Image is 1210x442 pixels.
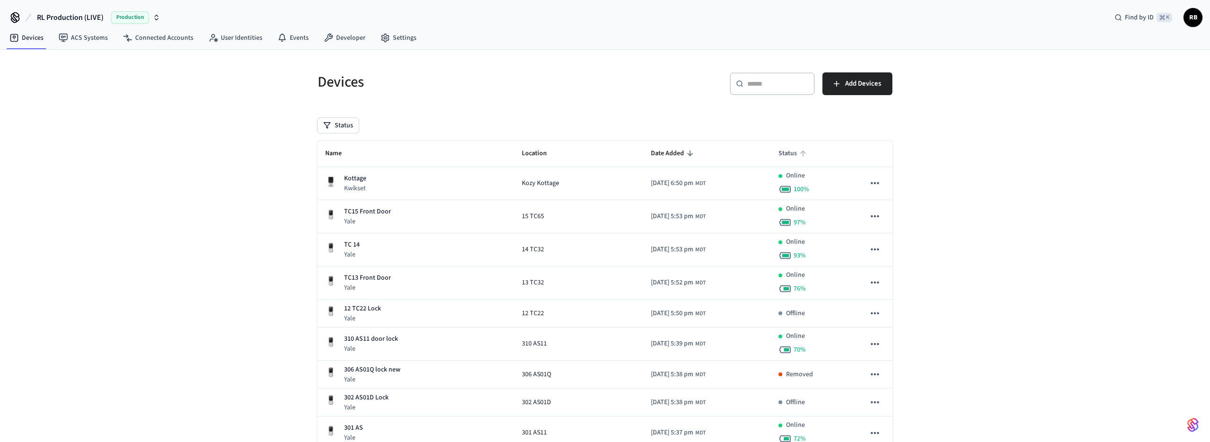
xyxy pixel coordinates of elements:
span: Kozy Kottage [522,178,559,188]
p: 301 AS [344,423,363,433]
button: RB [1184,8,1202,27]
button: Add Devices [822,72,892,95]
span: [DATE] 5:38 pm [651,398,693,407]
h5: Devices [318,72,599,92]
img: Yale Assure Touchscreen Wifi Smart Lock, Satin Nickel, Front [325,209,337,221]
span: MDT [695,398,706,407]
span: MDT [695,179,706,188]
p: Removed [786,370,813,380]
img: Yale Assure Touchscreen Wifi Smart Lock, Satin Nickel, Front [325,367,337,378]
p: Online [786,270,805,280]
p: Online [786,204,805,214]
span: MDT [695,371,706,379]
p: Yale [344,403,389,412]
span: Date Added [651,146,696,161]
span: 70 % [794,345,806,354]
span: 12 TC22 [522,309,544,318]
span: [DATE] 5:37 pm [651,428,693,438]
img: Yale Assure Touchscreen Wifi Smart Lock, Satin Nickel, Front [325,336,337,348]
span: RB [1184,9,1201,26]
span: [DATE] 5:38 pm [651,370,693,380]
div: America/Denver [651,178,706,188]
span: MDT [695,246,706,254]
img: Yale Assure Touchscreen Wifi Smart Lock, Satin Nickel, Front [325,306,337,317]
p: TC 14 [344,240,360,250]
p: 302 AS01D Lock [344,393,389,403]
p: Kottage [344,174,366,184]
p: TC13 Front Door [344,273,391,283]
a: ACS Systems [51,29,115,46]
span: [DATE] 5:53 pm [651,212,693,221]
div: America/Denver [651,398,706,407]
span: [DATE] 5:53 pm [651,245,693,255]
a: Devices [2,29,51,46]
a: User Identities [201,29,270,46]
span: 76 % [794,284,806,293]
p: 12 TC22 Lock [344,304,381,314]
a: Settings [373,29,424,46]
span: 13 TC32 [522,278,544,288]
span: 302 AS01D [522,398,551,407]
span: [DATE] 6:50 pm [651,178,693,188]
span: Status [778,146,809,161]
div: America/Denver [651,370,706,380]
span: 306 AS01Q [522,370,551,380]
p: TC15 Front Door [344,207,391,217]
p: Yale [344,314,381,323]
img: Kwikset Halo Touchscreen Wifi Enabled Smart Lock, Polished Chrome, Front [325,176,337,187]
span: MDT [695,309,706,318]
img: Yale Assure Touchscreen Wifi Smart Lock, Satin Nickel, Front [325,395,337,406]
img: Yale Assure Touchscreen Wifi Smart Lock, Satin Nickel, Front [325,425,337,437]
p: Offline [786,398,805,407]
span: [DATE] 5:39 pm [651,339,693,349]
img: SeamLogoGradient.69752ec5.svg [1187,417,1199,433]
span: 15 TC65 [522,212,544,221]
div: America/Denver [651,428,706,438]
p: Yale [344,344,398,354]
p: Online [786,331,805,341]
div: America/Denver [651,278,706,288]
div: Find by ID⌘ K [1107,9,1180,26]
p: Kwikset [344,184,366,193]
a: Developer [316,29,373,46]
span: 14 TC32 [522,245,544,255]
p: Yale [344,250,360,259]
span: 310 AS11 [522,339,547,349]
a: Connected Accounts [115,29,201,46]
span: Find by ID [1125,13,1154,22]
img: Yale Assure Touchscreen Wifi Smart Lock, Satin Nickel, Front [325,242,337,254]
p: Yale [344,217,391,226]
p: Yale [344,283,391,292]
div: America/Denver [651,309,706,318]
div: America/Denver [651,212,706,221]
span: Add Devices [845,78,881,90]
p: Online [786,171,805,181]
a: Events [270,29,316,46]
span: MDT [695,279,706,287]
p: Online [786,237,805,247]
img: Yale Assure Touchscreen Wifi Smart Lock, Satin Nickel, Front [325,275,337,287]
p: 306 AS01Q lock new [344,365,400,375]
span: Production [111,11,149,24]
span: 100 % [794,185,809,194]
span: [DATE] 5:52 pm [651,278,693,288]
span: Location [522,146,559,161]
span: Name [325,146,354,161]
p: 310 AS11 door lock [344,334,398,344]
p: Offline [786,309,805,318]
span: 93 % [794,251,806,260]
span: MDT [695,212,706,221]
p: Yale [344,375,400,384]
span: MDT [695,340,706,348]
span: RL Production (LIVE) [37,12,104,23]
span: [DATE] 5:50 pm [651,309,693,318]
span: MDT [695,429,706,437]
span: 301 AS11 [522,428,547,438]
div: America/Denver [651,245,706,255]
button: Status [318,118,359,133]
p: Online [786,420,805,430]
div: America/Denver [651,339,706,349]
span: ⌘ K [1157,13,1172,22]
span: 97 % [794,218,806,227]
